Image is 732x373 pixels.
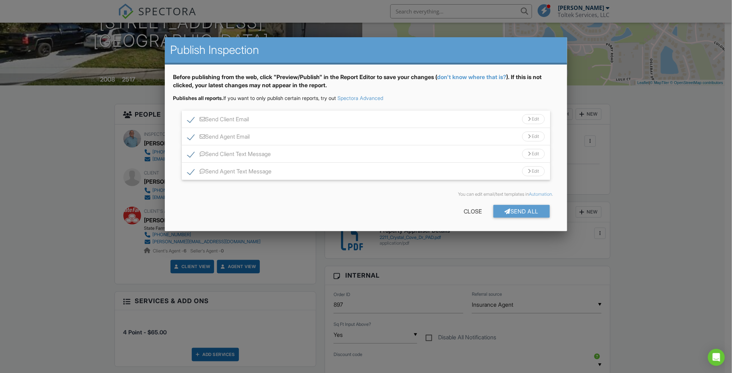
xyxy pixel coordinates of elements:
[188,168,272,177] label: Send Agent Text Message
[179,191,553,197] div: You can edit email/text templates in .
[188,116,249,125] label: Send Client Email
[173,73,559,95] div: Before publishing from the web, click "Preview/Publish" in the Report Editor to save your changes...
[452,205,493,218] div: Close
[171,43,562,57] h2: Publish Inspection
[522,114,545,124] div: Edit
[173,95,224,101] strong: Publishes all reports.
[522,166,545,176] div: Edit
[522,132,545,141] div: Edit
[708,349,725,366] div: Open Intercom Messenger
[173,95,336,101] span: If you want to only publish certain reports, try out
[338,95,384,101] a: Spectora Advanced
[188,133,250,142] label: Send Agent Email
[522,149,545,159] div: Edit
[529,191,552,197] a: Automation
[437,73,507,80] a: don't know where that is?
[493,205,550,218] div: Send All
[188,151,271,160] label: Send Client Text Message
